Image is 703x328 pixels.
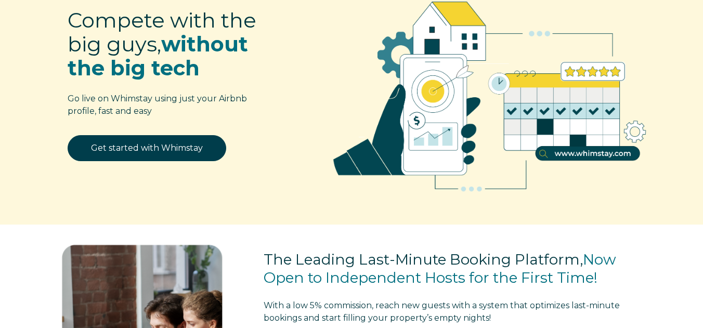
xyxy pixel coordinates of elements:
[68,94,247,116] span: Go live on Whimstay using just your Airbnb profile, fast and easy
[68,31,248,81] span: without the big tech
[264,300,620,323] span: With a low 5% commission, reach new guests with a system that optimizes last-minute bookings and s
[264,251,583,268] span: The Leading Last-Minute Booking Platform,
[68,7,256,81] span: Compete with the big guys,
[264,251,616,286] span: Now Open to Independent Hosts for the First Time!
[264,300,620,323] span: tart filling your property’s empty nights!
[68,135,226,161] a: Get started with Whimstay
